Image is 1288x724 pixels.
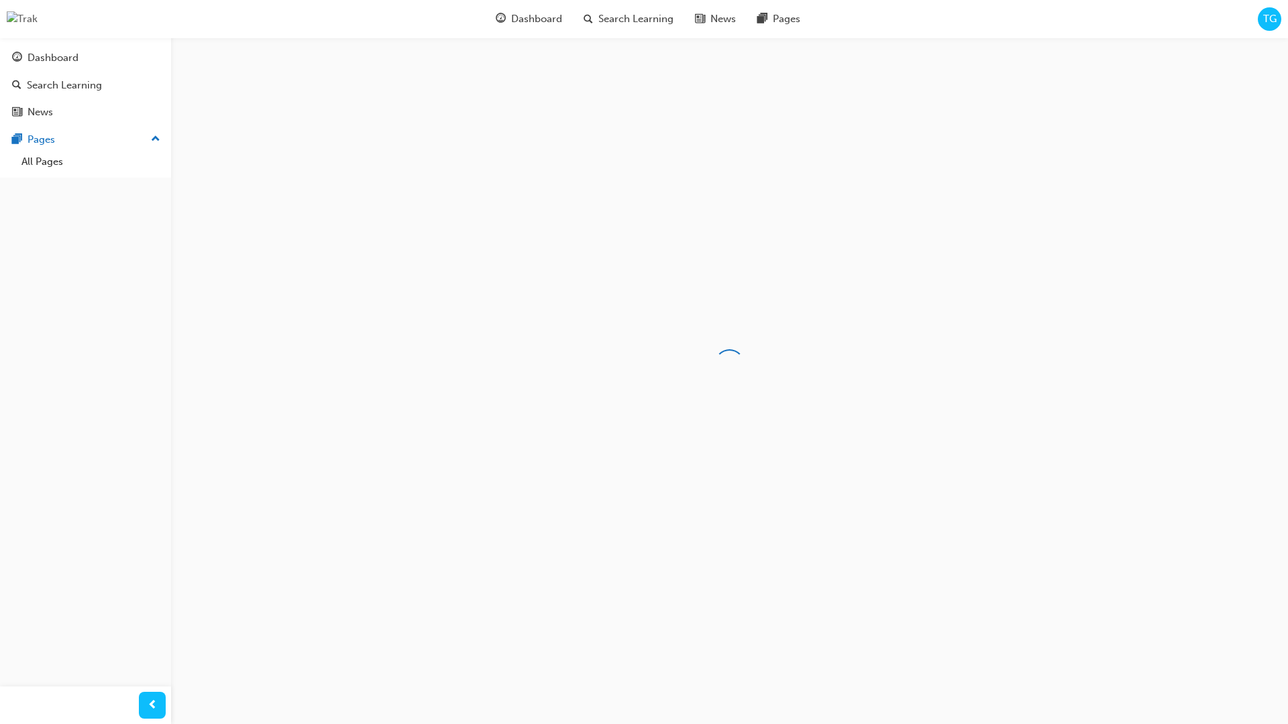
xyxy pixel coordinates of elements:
span: TG [1263,11,1277,27]
button: Pages [5,127,166,152]
span: up-icon [151,131,160,148]
button: DashboardSearch LearningNews [5,43,166,127]
span: news-icon [695,11,705,27]
span: search-icon [12,80,21,92]
span: prev-icon [148,697,158,714]
a: Dashboard [5,46,166,70]
span: search-icon [584,11,593,27]
span: News [710,11,736,27]
div: Dashboard [28,50,78,66]
a: All Pages [16,152,166,172]
span: pages-icon [12,134,22,146]
div: Pages [28,132,55,147]
span: guage-icon [12,52,22,64]
a: guage-iconDashboard [485,5,573,33]
button: TG [1258,7,1281,31]
div: Search Learning [27,78,102,93]
span: Search Learning [598,11,674,27]
a: pages-iconPages [747,5,811,33]
img: Trak [7,11,38,27]
a: News [5,100,166,125]
a: news-iconNews [684,5,747,33]
span: pages-icon [757,11,767,27]
div: News [28,105,53,120]
a: search-iconSearch Learning [573,5,684,33]
span: Dashboard [511,11,562,27]
span: news-icon [12,107,22,119]
span: Pages [773,11,800,27]
a: Search Learning [5,73,166,98]
span: guage-icon [496,11,506,27]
